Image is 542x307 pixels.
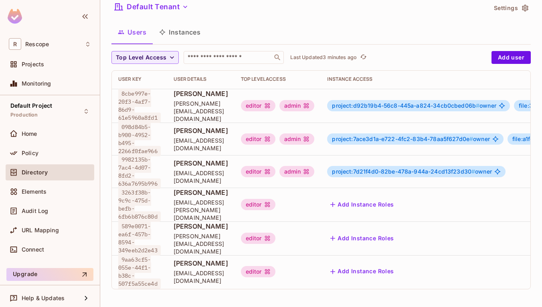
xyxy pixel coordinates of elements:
[111,51,179,64] button: Top Level Access
[360,53,367,61] span: refresh
[174,269,228,284] span: [EMAIL_ADDRESS][DOMAIN_NAME]
[118,122,161,156] span: 098d84b5-b900-4952-b495-2266f0fae966
[174,100,228,123] span: [PERSON_NAME][EMAIL_ADDRESS][DOMAIN_NAME]
[118,187,161,222] span: 3263f38b-9c9c-475d-befb-6fb6b876c80d
[8,9,22,24] img: SReyMgAAAABJRU5ErkJggg==
[174,126,228,135] span: [PERSON_NAME]
[327,198,397,211] button: Add Instance Roles
[290,54,357,61] p: Last Updated 3 minutes ago
[279,166,315,177] div: admin
[241,133,275,145] div: editor
[332,168,492,175] span: owner
[174,137,228,152] span: [EMAIL_ADDRESS][DOMAIN_NAME]
[469,135,473,142] span: #
[22,61,44,68] span: Projects
[118,88,161,123] span: 8cbe997e-20f3-4af7-86d9-61e5960a8fd1
[357,53,368,62] span: Click to refresh data
[22,150,38,156] span: Policy
[241,233,275,244] div: editor
[25,41,49,47] span: Workspace: Rescope
[111,0,192,13] button: Default Tenant
[279,133,315,145] div: admin
[118,254,161,289] span: 9aa63cf5-055e-44f1-b38c-507f5a55ce4d
[174,76,228,82] div: User Details
[174,259,228,268] span: [PERSON_NAME]
[111,22,153,42] button: Users
[491,2,531,14] button: Settings
[332,102,496,109] span: owner
[6,268,93,281] button: Upgrade
[22,295,65,301] span: Help & Updates
[332,168,475,175] span: project:7d21f4d0-82be-478a-944a-24cd13f23d30
[22,188,47,195] span: Elements
[327,265,397,278] button: Add Instance Roles
[118,76,161,82] div: User Key
[174,188,228,197] span: [PERSON_NAME]
[358,53,368,62] button: refresh
[118,221,161,256] span: 589e0071-ea6f-457b-8594-349eeb2d2e43
[241,76,315,82] div: Top Level Access
[10,112,38,118] span: Production
[471,168,475,175] span: #
[241,100,275,111] div: editor
[332,135,473,142] span: project:7ace3d1a-e722-4fc2-83b4-78aa5f627d0e
[332,102,479,109] span: project:d92b19b4-56c8-445a-a824-34cb0cbed06b
[327,232,397,245] button: Add Instance Roles
[22,80,51,87] span: Monitoring
[174,159,228,168] span: [PERSON_NAME]
[118,154,161,189] span: 9982135b-7ac4-4d07-8fd2-636a7695b996
[174,199,228,221] span: [EMAIL_ADDRESS][PERSON_NAME][DOMAIN_NAME]
[279,100,315,111] div: admin
[22,169,48,176] span: Directory
[22,208,48,214] span: Audit Log
[476,102,479,109] span: #
[241,199,275,210] div: editor
[22,246,44,253] span: Connect
[174,169,228,184] span: [EMAIL_ADDRESS][DOMAIN_NAME]
[332,136,490,142] span: owner
[9,38,21,50] span: R
[10,102,52,109] span: Default Project
[174,89,228,98] span: [PERSON_NAME]
[491,51,531,64] button: Add user
[22,227,59,233] span: URL Mapping
[174,232,228,255] span: [PERSON_NAME][EMAIL_ADDRESS][DOMAIN_NAME]
[241,266,275,277] div: editor
[22,131,37,137] span: Home
[153,22,207,42] button: Instances
[174,222,228,231] span: [PERSON_NAME]
[116,53,166,63] span: Top Level Access
[241,166,275,177] div: editor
